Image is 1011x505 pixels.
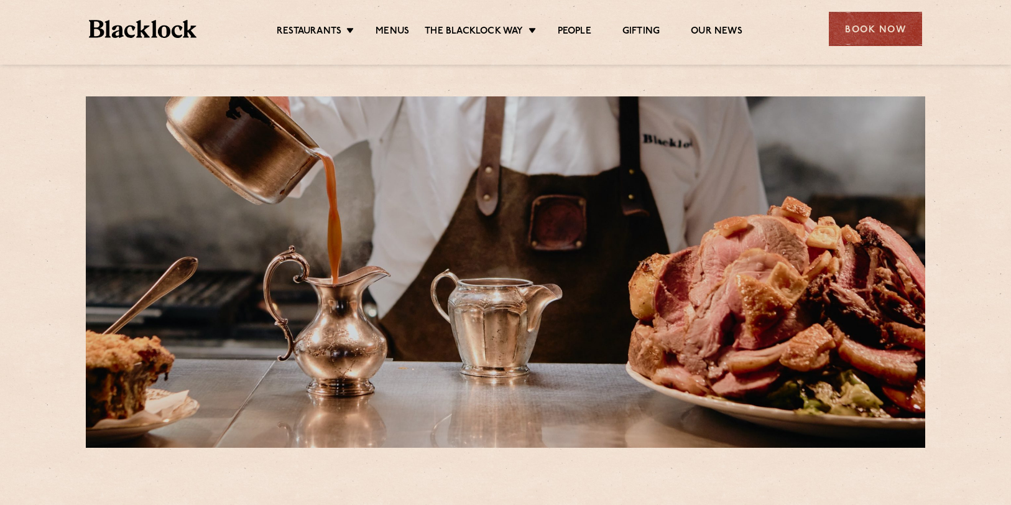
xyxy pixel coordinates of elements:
a: People [558,25,591,39]
div: Book Now [829,12,922,46]
img: BL_Textured_Logo-footer-cropped.svg [89,20,196,38]
a: Menus [376,25,409,39]
a: Gifting [622,25,660,39]
a: Restaurants [277,25,341,39]
a: The Blacklock Way [425,25,523,39]
a: Our News [691,25,742,39]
